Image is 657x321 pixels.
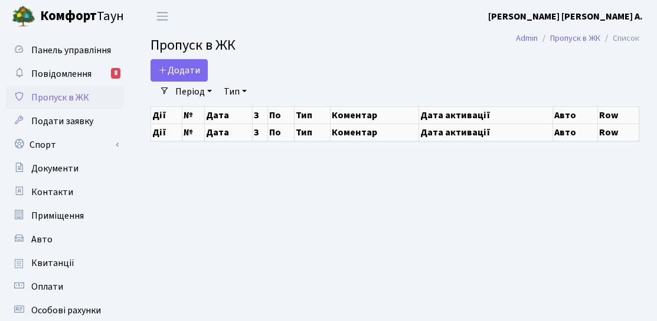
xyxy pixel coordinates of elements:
div: 8 [111,68,120,79]
a: Документи [6,157,124,180]
th: Дата [205,124,253,141]
a: Період [171,82,217,102]
button: Переключити навігацію [148,7,177,26]
span: Контакти [31,186,73,199]
a: Тип [219,82,251,102]
a: Контакти [6,180,124,204]
span: Подати заявку [31,115,93,128]
a: Квитанції [6,251,124,275]
a: Повідомлення8 [6,62,124,86]
nav: breadcrumb [498,26,657,51]
a: Admin [516,32,538,44]
th: По [267,124,295,141]
th: По [267,106,295,124]
a: Приміщення [6,204,124,228]
th: Авто [553,106,598,124]
span: Документи [31,162,79,175]
span: Пропуск в ЖК [31,91,89,104]
th: Дата [205,106,253,124]
span: Особові рахунки [31,304,101,317]
th: Авто [553,124,598,141]
th: № [182,124,205,141]
a: Пропуск в ЖК [550,32,600,44]
th: Коментар [330,124,419,141]
th: Дата активації [419,124,553,141]
th: Коментар [330,106,419,124]
a: Оплати [6,275,124,299]
th: Тип [295,124,330,141]
a: Подати заявку [6,109,124,133]
a: Панель управління [6,38,124,62]
span: Повідомлення [31,67,91,80]
a: Додати [151,59,208,82]
span: Пропуск в ЖК [151,35,236,56]
span: Додати [158,64,200,77]
b: [PERSON_NAME] [PERSON_NAME] А. [488,10,643,23]
th: Дата активації [419,106,553,124]
b: Комфорт [40,7,97,25]
th: Row [598,124,639,141]
a: Пропуск в ЖК [6,86,124,109]
span: Квитанції [31,257,74,270]
a: Спорт [6,133,124,157]
span: Оплати [31,280,63,293]
a: [PERSON_NAME] [PERSON_NAME] А. [488,9,643,24]
span: Панель управління [31,44,111,57]
span: Приміщення [31,209,84,222]
th: З [252,124,267,141]
th: Дії [151,106,182,124]
img: logo.png [12,5,35,28]
li: Список [600,32,639,45]
th: Row [598,106,639,124]
th: Тип [295,106,330,124]
span: Таун [40,7,124,27]
a: Авто [6,228,124,251]
th: № [182,106,205,124]
span: Авто [31,233,53,246]
th: З [252,106,267,124]
th: Дії [151,124,182,141]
